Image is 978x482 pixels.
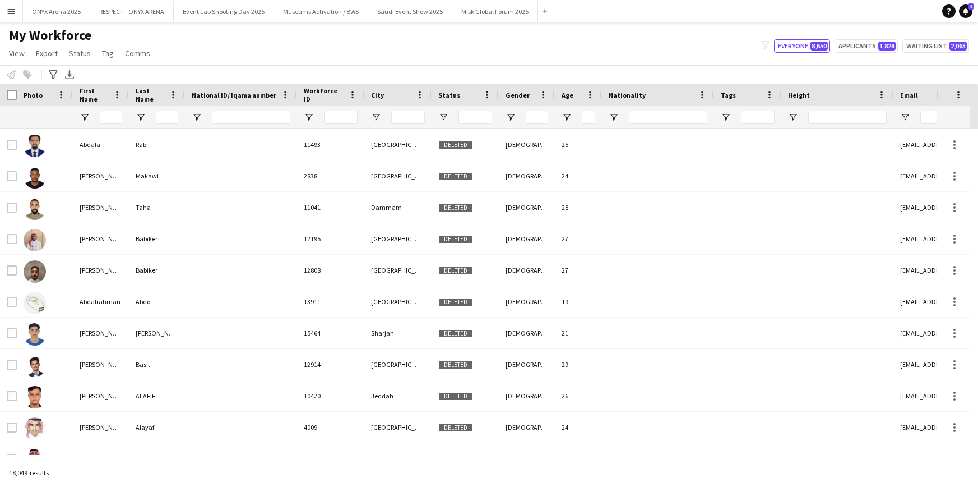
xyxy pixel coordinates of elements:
[364,255,432,286] div: [GEOGRAPHIC_DATA]
[499,223,555,254] div: [DEMOGRAPHIC_DATA]
[438,91,460,99] span: Status
[364,129,432,160] div: [GEOGRAPHIC_DATA]
[7,265,17,276] input: Row Selection is disabled for this row (unchecked)
[136,86,165,103] span: Last Name
[297,443,364,474] div: 12999
[555,380,602,411] div: 26
[721,91,736,99] span: Tags
[174,1,274,22] button: Event Lab Shooting Day 2025
[458,111,492,124] input: Status Filter Input
[506,112,516,122] button: Open Filter Menu
[7,297,17,307] input: Row Selection is disabled for this row (unchecked)
[810,42,828,51] span: 8,650
[297,255,364,286] div: 12808
[555,129,602,160] div: 25
[499,412,555,443] div: [DEMOGRAPHIC_DATA]
[968,3,974,10] span: 4
[24,260,46,283] img: Abdallah Babiker
[47,68,60,81] app-action-btn: Advanced filters
[741,111,775,124] input: Tags Filter Input
[499,192,555,223] div: [DEMOGRAPHIC_DATA]
[959,4,972,18] a: 4
[129,160,185,191] div: Makawi
[364,223,432,254] div: [GEOGRAPHIC_DATA]
[7,391,17,401] input: Row Selection is disabled for this row (unchecked)
[297,318,364,348] div: 15464
[212,111,290,124] input: National ID/ Iqama number Filter Input
[438,392,473,401] span: Deleted
[129,223,185,254] div: Babiker
[9,48,25,58] span: View
[499,349,555,380] div: [DEMOGRAPHIC_DATA]
[304,86,344,103] span: Workforce ID
[555,223,602,254] div: 27
[136,112,146,122] button: Open Filter Menu
[73,223,129,254] div: [PERSON_NAME]
[324,111,358,124] input: Workforce ID Filter Input
[499,255,555,286] div: [DEMOGRAPHIC_DATA]
[499,129,555,160] div: [DEMOGRAPHIC_DATA]
[499,318,555,348] div: [DEMOGRAPHIC_DATA]
[555,192,602,223] div: 28
[80,86,109,103] span: First Name
[80,112,90,122] button: Open Filter Menu
[555,160,602,191] div: 24
[371,112,381,122] button: Open Filter Menu
[73,192,129,223] div: [PERSON_NAME]
[808,111,887,124] input: Height Filter Input
[69,48,91,58] span: Status
[192,112,202,122] button: Open Filter Menu
[364,192,432,223] div: Dammam
[609,91,646,99] span: Nationality
[129,349,185,380] div: Basit
[364,443,432,474] div: [GEOGRAPHIC_DATA]
[438,329,473,338] span: Deleted
[274,1,368,22] button: Museums Activation / BWS
[7,423,17,433] input: Row Selection is disabled for this row (unchecked)
[24,292,46,314] img: Abdalrahman Abdo
[7,234,17,244] input: Row Selection is disabled for this row (unchecked)
[438,361,473,369] span: Deleted
[368,1,452,22] button: Saudi Event Show 2025
[364,380,432,411] div: Jeddah
[73,160,129,191] div: [PERSON_NAME]
[129,443,185,474] div: Alhumaidani
[371,91,384,99] span: City
[297,349,364,380] div: 12914
[499,380,555,411] div: [DEMOGRAPHIC_DATA]
[90,1,174,22] button: RESPECT - ONYX ARENA
[438,235,473,244] span: Deleted
[878,42,896,51] span: 1,828
[774,39,830,53] button: Everyone8,650
[63,68,76,81] app-action-btn: Export XLSX
[555,318,602,348] div: 21
[73,129,129,160] div: Abdala
[629,111,707,124] input: Nationality Filter Input
[120,46,155,61] a: Comms
[73,318,129,348] div: [PERSON_NAME]
[304,112,314,122] button: Open Filter Menu
[73,380,129,411] div: [PERSON_NAME]
[129,380,185,411] div: ALAFIF
[24,166,46,189] img: Abdalaziz Makawi
[7,140,17,150] input: Row Selection is disabled for this row (unchecked)
[452,1,538,22] button: Misk Global Forum 2025
[297,380,364,411] div: 10420
[506,91,530,99] span: Gender
[129,255,185,286] div: Babiker
[297,160,364,191] div: 2838
[582,111,595,124] input: Age Filter Input
[438,172,473,181] span: Deleted
[438,298,473,306] span: Deleted
[36,48,58,58] span: Export
[24,355,46,377] img: Abdul Basit
[562,91,573,99] span: Age
[499,160,555,191] div: [DEMOGRAPHIC_DATA]
[835,39,898,53] button: Applicants1,828
[129,318,185,348] div: [PERSON_NAME]
[73,286,129,317] div: Abdalrahman
[555,286,602,317] div: 19
[788,112,798,122] button: Open Filter Menu
[24,229,46,251] img: Abdallah Babiker
[98,46,118,61] a: Tag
